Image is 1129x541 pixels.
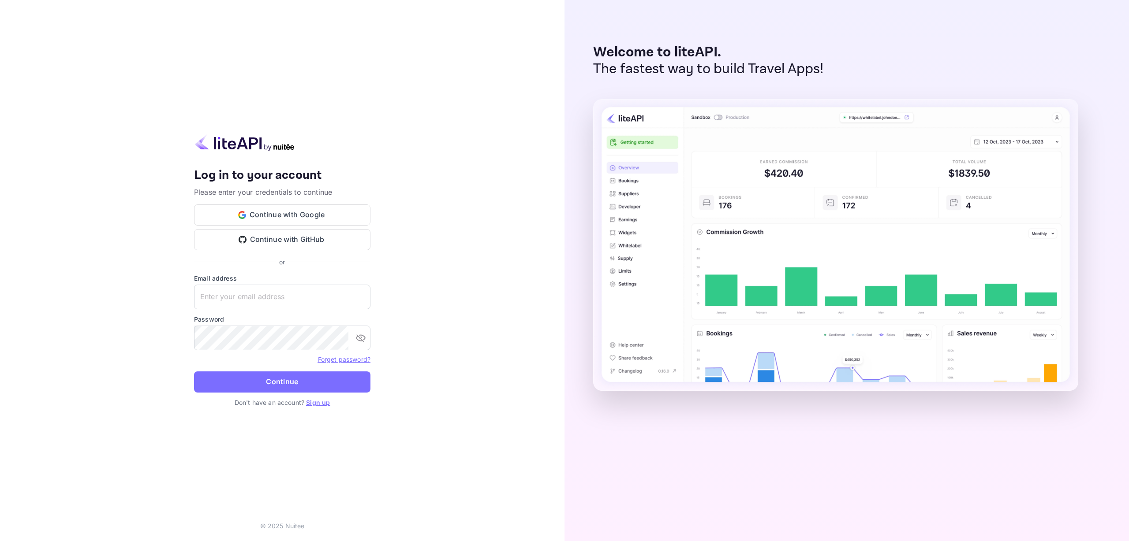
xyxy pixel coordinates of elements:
button: toggle password visibility [352,329,370,347]
p: or [279,257,285,267]
img: liteAPI Dashboard Preview [593,99,1078,391]
h4: Log in to your account [194,168,370,183]
p: Welcome to liteAPI. [593,44,824,61]
a: Forget password? [318,355,370,363]
label: Email address [194,274,370,283]
a: Forget password? [318,356,370,363]
button: Continue [194,371,370,393]
p: © 2025 Nuitee [260,521,305,530]
button: Continue with GitHub [194,229,370,250]
p: The fastest way to build Travel Apps! [593,61,824,78]
p: Please enter your credentials to continue [194,187,370,197]
img: liteapi [194,134,295,151]
label: Password [194,315,370,324]
p: Don't have an account? [194,398,370,407]
button: Continue with Google [194,204,370,226]
a: Sign up [306,399,330,406]
input: Enter your email address [194,285,370,309]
